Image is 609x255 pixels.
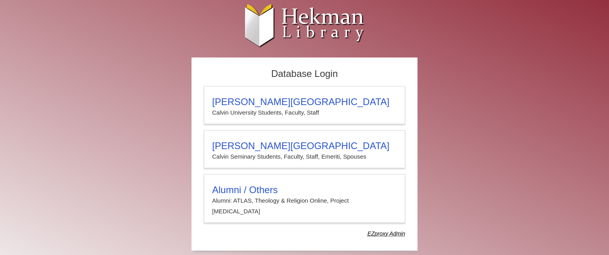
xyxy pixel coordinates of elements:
h3: Alumni / Others [212,184,397,196]
h3: [PERSON_NAME][GEOGRAPHIC_DATA] [212,140,397,151]
h2: Database Login [200,66,409,82]
h3: [PERSON_NAME][GEOGRAPHIC_DATA] [212,96,397,107]
a: [PERSON_NAME][GEOGRAPHIC_DATA]Calvin University Students, Faculty, Staff [204,86,405,124]
p: Calvin University Students, Faculty, Staff [212,107,397,118]
p: Calvin Seminary Students, Faculty, Staff, Emeriti, Spouses [212,151,397,162]
p: Alumni: ATLAS, Theology & Religion Online, Project [MEDICAL_DATA] [212,196,397,217]
dfn: Use Alumni login [368,230,405,237]
a: [PERSON_NAME][GEOGRAPHIC_DATA]Calvin Seminary Students, Faculty, Staff, Emeriti, Spouses [204,130,405,168]
summary: Alumni / OthersAlumni: ATLAS, Theology & Religion Online, Project [MEDICAL_DATA] [212,184,397,217]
